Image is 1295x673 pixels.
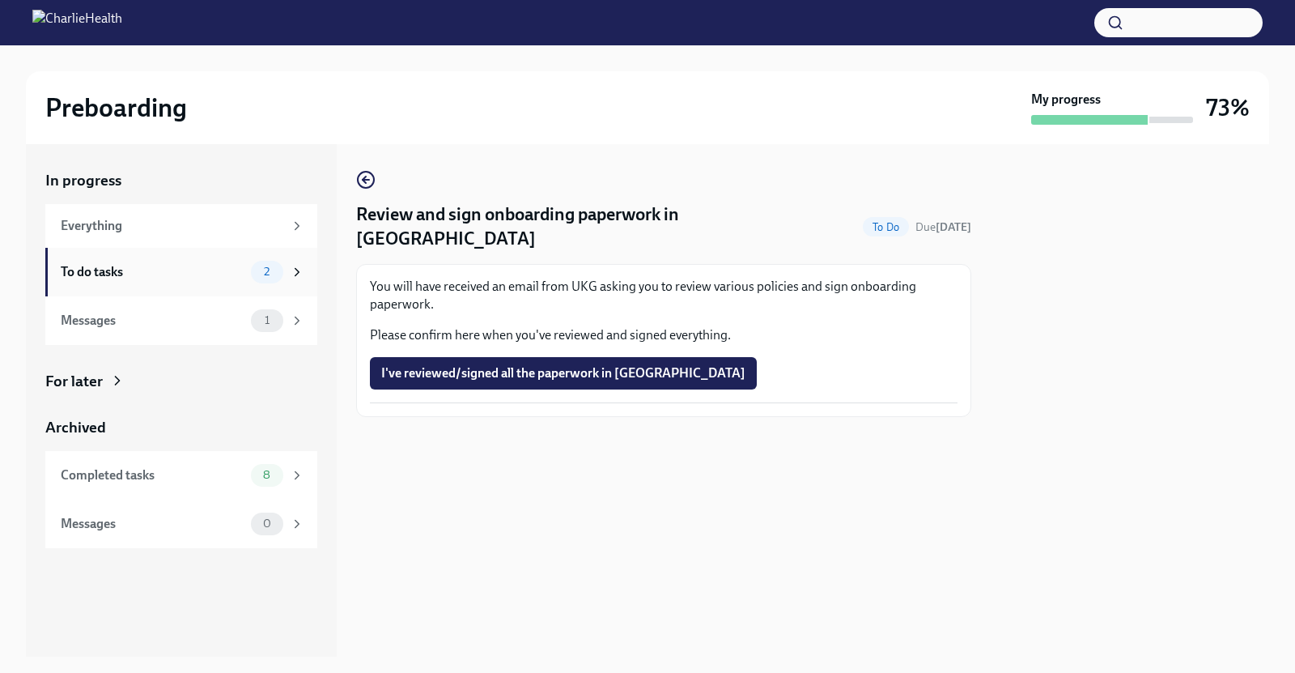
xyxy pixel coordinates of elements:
[61,217,283,235] div: Everything
[370,278,957,313] p: You will have received an email from UKG asking you to review various policies and sign onboardin...
[370,357,757,390] button: I've reviewed/signed all the paperwork in [GEOGRAPHIC_DATA]
[45,417,317,438] a: Archived
[45,371,317,392] a: For later
[61,466,244,484] div: Completed tasks
[356,202,856,251] h4: Review and sign onboarding paperwork in [GEOGRAPHIC_DATA]
[61,312,244,330] div: Messages
[32,10,122,36] img: CharlieHealth
[915,219,971,235] span: October 2nd, 2025 09:00
[255,314,279,326] span: 1
[253,518,281,530] span: 0
[45,451,317,500] a: Completed tasks8
[915,220,971,234] span: Due
[45,248,317,296] a: To do tasks2
[45,296,317,345] a: Messages1
[45,500,317,548] a: Messages0
[45,204,317,248] a: Everything
[1206,93,1250,122] h3: 73%
[381,365,745,381] span: I've reviewed/signed all the paperwork in [GEOGRAPHIC_DATA]
[936,220,971,234] strong: [DATE]
[45,92,187,124] h2: Preboarding
[254,266,279,278] span: 2
[45,371,103,392] div: For later
[1031,91,1101,109] strong: My progress
[863,221,909,233] span: To Do
[45,170,317,191] a: In progress
[61,263,244,281] div: To do tasks
[370,326,957,344] p: Please confirm here when you've reviewed and signed everything.
[61,515,244,533] div: Messages
[253,469,280,481] span: 8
